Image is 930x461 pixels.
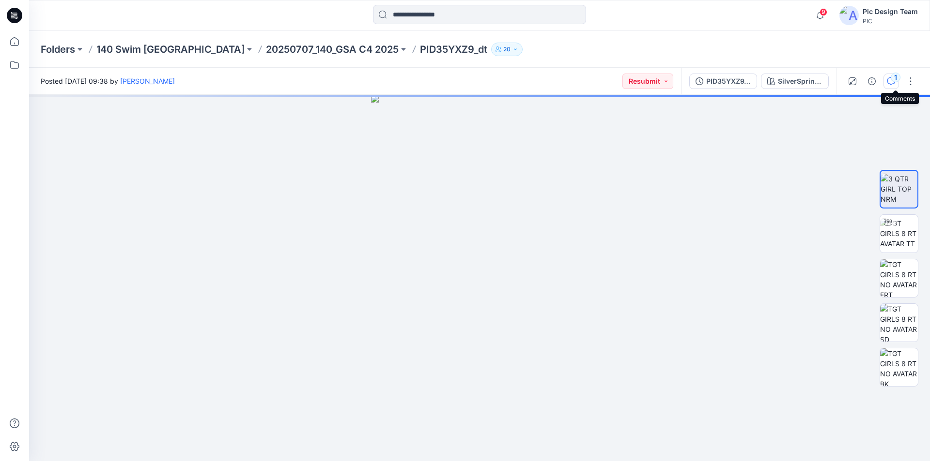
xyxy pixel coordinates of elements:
[880,259,918,297] img: TGT GIRLS 8 RT NO AVATAR FRT
[371,95,589,461] img: eyJhbGciOiJIUzI1NiIsImtpZCI6IjAiLCJzbHQiOiJzZXMiLCJ0eXAiOiJKV1QifQ.eyJkYXRhIjp7InR5cGUiOiJzdG9yYW...
[863,6,918,17] div: Pic Design Team
[689,74,757,89] button: PID35YXZ9_dt_V3
[778,76,822,87] div: SilverSprings
[880,304,918,342] img: TGT GIRLS 8 RT NO AVATAR SD
[883,74,899,89] button: 1
[863,17,918,25] div: PIC
[881,174,917,204] img: 3 QTR GIRL TOP NRM
[891,73,900,82] div: 1
[491,43,523,56] button: 20
[864,74,880,89] button: Details
[839,6,859,25] img: avatar
[96,43,245,56] a: 140 Swim [GEOGRAPHIC_DATA]
[41,76,175,86] span: Posted [DATE] 09:38 by
[880,218,918,249] img: TGT GIRLS 8 RT AVATAR TT
[41,43,75,56] a: Folders
[503,44,511,55] p: 20
[420,43,487,56] p: PID35YXZ9_dt
[820,8,827,16] span: 9
[706,76,751,87] div: PID35YXZ9_dt_V3
[120,77,175,85] a: [PERSON_NAME]
[880,348,918,386] img: TGT GIRLS 8 RT NO AVATAR BK
[266,43,399,56] a: 20250707_140_GSA C4 2025
[761,74,829,89] button: SilverSprings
